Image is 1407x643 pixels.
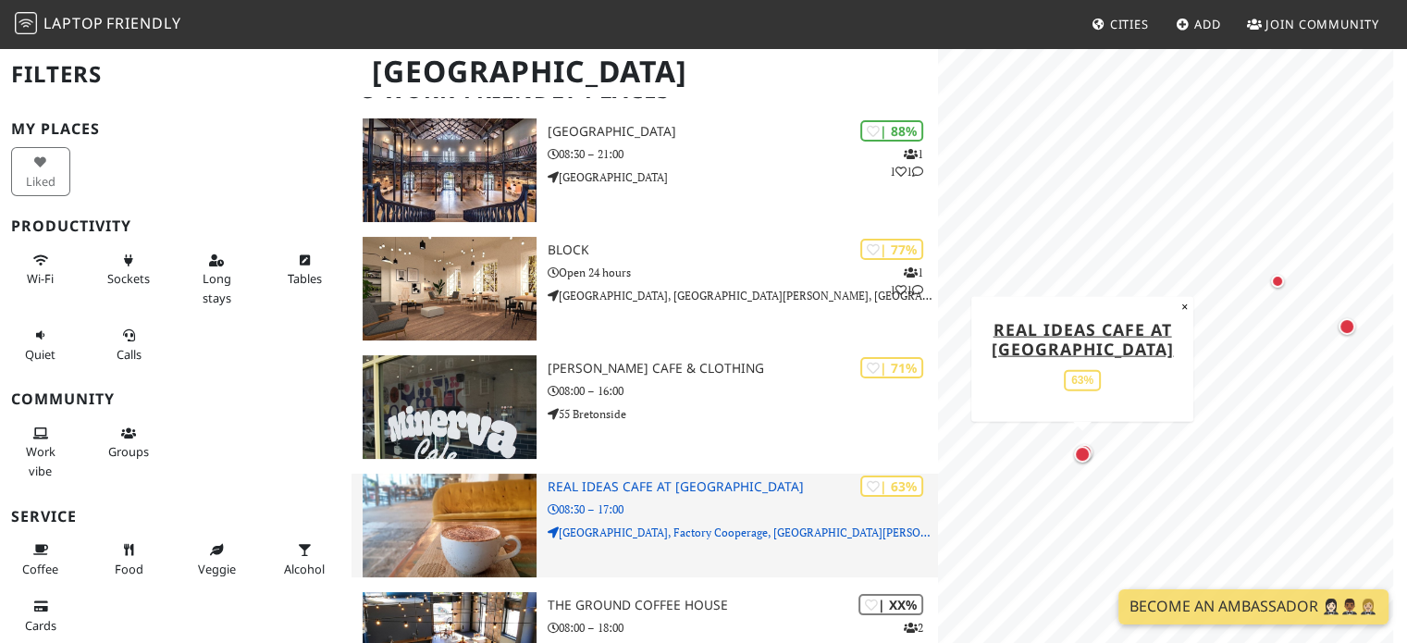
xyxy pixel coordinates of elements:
[26,443,56,478] span: People working
[99,320,158,369] button: Calls
[352,474,938,577] a: Real Ideas Cafe at Ocean Studios | 63% Real Ideas Cafe at [GEOGRAPHIC_DATA] 08:30 – 17:00 [GEOGRA...
[1084,7,1156,41] a: Cities
[992,317,1174,359] a: Real Ideas Cafe at [GEOGRAPHIC_DATA]
[25,346,56,363] span: Quiet
[548,382,939,400] p: 08:00 – 16:00
[1194,16,1221,32] span: Add
[548,479,939,495] h3: Real Ideas Cafe at [GEOGRAPHIC_DATA]
[548,524,939,541] p: [GEOGRAPHIC_DATA], Factory Cooperage, [GEOGRAPHIC_DATA][PERSON_NAME], [GEOGRAPHIC_DATA], PL1 3RP....
[1176,296,1193,316] button: Close popup
[106,13,180,33] span: Friendly
[548,361,939,377] h3: [PERSON_NAME] cafe & clothing
[1266,270,1289,292] div: Map marker
[11,418,70,486] button: Work vibe
[43,13,104,33] span: Laptop
[288,270,322,287] span: Work-friendly tables
[107,270,150,287] span: Power sockets
[548,145,939,163] p: 08:30 – 21:00
[11,390,340,408] h3: Community
[115,561,143,577] span: Food
[1064,369,1101,390] div: 63%
[284,561,325,577] span: Alcohol
[548,242,939,258] h3: BLOCK
[15,8,181,41] a: LaptopFriendly LaptopFriendly
[860,476,923,497] div: | 63%
[352,355,938,459] a: Minerva cafe & clothing | 71% [PERSON_NAME] cafe & clothing 08:00 – 16:00 55 Bretonside
[11,120,340,138] h3: My Places
[858,594,923,615] div: | XX%
[1335,315,1359,339] div: Map marker
[363,355,536,459] img: Minerva cafe & clothing
[352,118,938,222] a: Market Hall | 88% 111 [GEOGRAPHIC_DATA] 08:30 – 21:00 [GEOGRAPHIC_DATA]
[1070,442,1094,466] div: Map marker
[860,120,923,142] div: | 88%
[1072,440,1096,464] div: Map marker
[99,535,158,584] button: Food
[548,168,939,186] p: [GEOGRAPHIC_DATA]
[275,535,334,584] button: Alcohol
[548,501,939,518] p: 08:30 – 17:00
[890,145,923,180] p: 1 1 1
[904,619,923,637] p: 2
[11,320,70,369] button: Quiet
[548,598,939,613] h3: The Ground Coffee House
[27,270,54,287] span: Stable Wi-Fi
[11,508,340,526] h3: Service
[11,217,340,235] h3: Productivity
[352,237,938,340] a: BLOCK | 77% 111 BLOCK Open 24 hours [GEOGRAPHIC_DATA], [GEOGRAPHIC_DATA][PERSON_NAME], [GEOGRAPHI...
[890,264,923,299] p: 1 1 1
[548,124,939,140] h3: [GEOGRAPHIC_DATA]
[11,591,70,640] button: Cards
[117,346,142,363] span: Video/audio calls
[275,245,334,294] button: Tables
[187,535,246,584] button: Veggie
[15,12,37,34] img: LaptopFriendly
[548,264,939,281] p: Open 24 hours
[198,561,236,577] span: Veggie
[363,237,536,340] img: BLOCK
[22,561,58,577] span: Coffee
[357,46,934,97] h1: [GEOGRAPHIC_DATA]
[99,245,158,294] button: Sockets
[860,239,923,260] div: | 77%
[187,245,246,313] button: Long stays
[11,245,70,294] button: Wi-Fi
[1240,7,1387,41] a: Join Community
[1265,16,1379,32] span: Join Community
[203,270,231,305] span: Long stays
[363,474,536,577] img: Real Ideas Cafe at Ocean Studios
[363,118,536,222] img: Market Hall
[860,357,923,378] div: | 71%
[1168,7,1228,41] a: Add
[11,535,70,584] button: Coffee
[548,619,939,637] p: 08:00 – 18:00
[548,287,939,304] p: [GEOGRAPHIC_DATA], [GEOGRAPHIC_DATA][PERSON_NAME], [GEOGRAPHIC_DATA]
[108,443,149,460] span: Group tables
[11,46,340,103] h2: Filters
[548,405,939,423] p: 55 Bretonside
[25,617,56,634] span: Credit cards
[1110,16,1149,32] span: Cities
[99,418,158,467] button: Groups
